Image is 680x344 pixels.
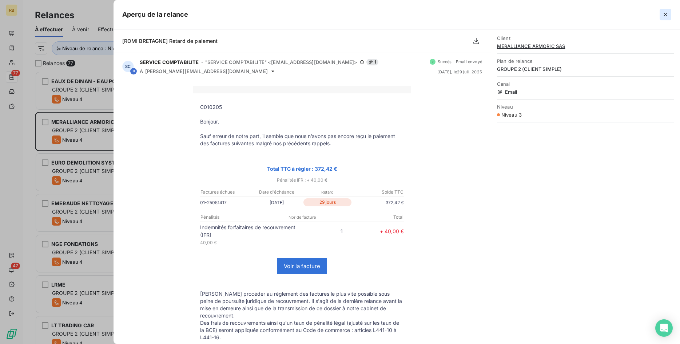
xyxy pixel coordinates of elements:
[277,258,327,274] a: Voir la facture
[303,198,351,206] p: 29 jours
[200,199,251,206] p: 01-25051417
[269,214,336,220] p: Nbr de facture
[193,176,411,184] p: Pénalités IFR : + 40,00 €
[200,223,302,239] p: Indemnités forfaitaires de recouvrement (IFR)
[497,89,674,95] span: Email
[205,59,358,65] span: "SERVICE COMPTABILITE" <[EMAIL_ADDRESS][DOMAIN_NAME]>
[251,189,302,195] p: Date d'échéance
[200,104,404,111] p: C010205
[201,60,203,64] span: -
[302,227,343,235] p: 1
[302,189,353,195] p: Retard
[438,60,482,64] span: Succès - Email envoyé
[122,61,134,72] div: SC
[251,199,302,206] p: [DATE]
[343,227,404,235] p: + 40,00 €
[200,165,404,173] p: Total TTC à régler : 372,42 €
[200,214,268,220] p: Pénalités
[122,9,188,20] h5: Aperçu de la relance
[200,239,302,246] p: 40,00 €
[437,70,482,74] span: [DATE] , le 29 juil. 2025
[122,38,218,44] span: [ROMI BRETAGNE] Retard de paiement
[145,68,268,74] span: [PERSON_NAME][EMAIL_ADDRESS][DOMAIN_NAME]
[497,81,674,87] span: Canal
[497,43,674,49] span: MERALLIANCE ARMORIC SAS
[353,199,404,206] p: 372,42 €
[336,214,403,220] p: Total
[366,59,378,65] span: 1
[200,133,404,147] p: Sauf erreur de notre part, il semble que nous n’avons pas encore reçu le paiement des factures su...
[200,189,251,195] p: Factures échues
[497,58,674,64] span: Plan de relance
[353,189,403,195] p: Solde TTC
[497,66,674,72] span: GROUPE 2 (CLIENT SIMPLE)
[140,59,199,65] span: SERVICE COMPTABILITE
[140,68,143,74] span: À
[200,319,404,341] p: Des frais de recouvrements ainsi qu'un taux de pénalité légal (ajusté sur les taux de la BCE) ser...
[501,112,522,118] span: Niveau 3
[200,118,404,125] p: Bonjour,
[497,35,674,41] span: Client
[497,104,674,110] span: Niveau
[200,290,404,319] p: [PERSON_NAME] procéder au réglement des factures le plus vite possible sous peine de poursuite ju...
[655,319,673,337] div: Open Intercom Messenger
